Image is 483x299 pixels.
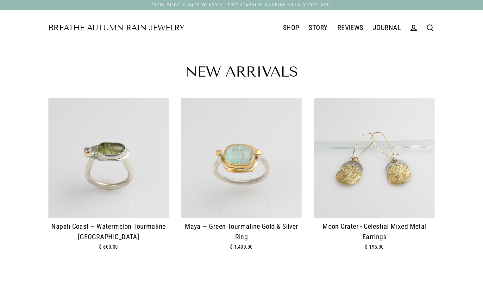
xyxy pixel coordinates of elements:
[314,98,435,262] a: Moon Crater - Celestial Mixed Metal Earrings$ 195.00
[181,98,302,218] img: One-of-a-kind green tourmaline gold and silver ring – Maya design by Breathe Autumn Rain
[48,221,169,242] div: Napali Coast – Watermelon Tourmaline [GEOGRAPHIC_DATA]
[48,65,435,79] h1: New Arrivals
[99,244,118,250] span: $ 600.00
[304,20,332,36] a: STORY
[181,221,302,242] div: Maya — Green Tourmaline Gold & Silver Ring
[48,98,169,218] img: One-of-a-kind watermelon tourmaline silver ring with white topaz accent – Napali Coast by Breathe...
[278,20,304,36] a: SHOP
[314,221,435,242] div: Moon Crater - Celestial Mixed Metal Earrings
[368,20,405,36] a: JOURNAL
[230,244,253,250] span: $ 1,400.00
[48,24,184,32] a: Breathe Autumn Rain Jewelry
[184,20,405,36] div: Primary
[181,98,302,262] a: One-of-a-kind green tourmaline gold and silver ring – Maya design by Breathe Autumn Rain Maya — G...
[48,98,169,262] a: One-of-a-kind watermelon tourmaline silver ring with white topaz accent – Napali Coast by Breathe...
[333,20,368,36] a: REVIEWS
[365,244,384,250] span: $ 195.00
